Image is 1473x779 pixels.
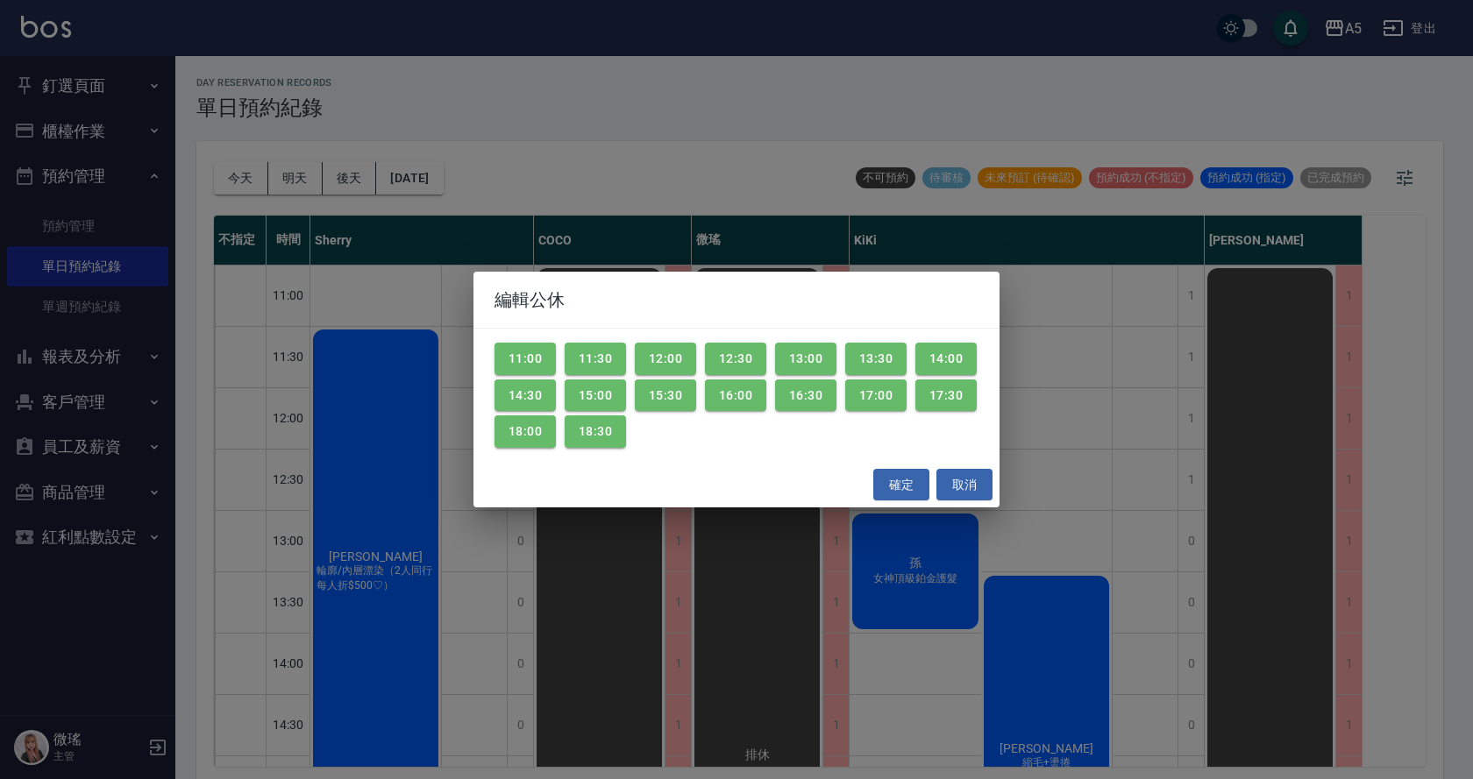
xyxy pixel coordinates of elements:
button: 17:00 [845,379,907,412]
button: 11:30 [565,343,626,375]
button: 18:00 [495,415,556,448]
h2: 編輯公休 [473,272,1000,328]
button: 16:30 [775,379,836,412]
button: 15:30 [635,379,696,412]
button: 13:00 [775,343,836,375]
button: 16:00 [705,379,766,412]
button: 12:00 [635,343,696,375]
button: 13:30 [845,343,907,375]
button: 12:30 [705,343,766,375]
button: 確定 [873,469,929,501]
button: 14:00 [915,343,977,375]
button: 14:30 [495,379,556,412]
button: 11:00 [495,343,556,375]
button: 18:30 [565,415,626,448]
button: 17:30 [915,379,977,412]
button: 取消 [936,469,993,501]
button: 15:00 [565,379,626,412]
